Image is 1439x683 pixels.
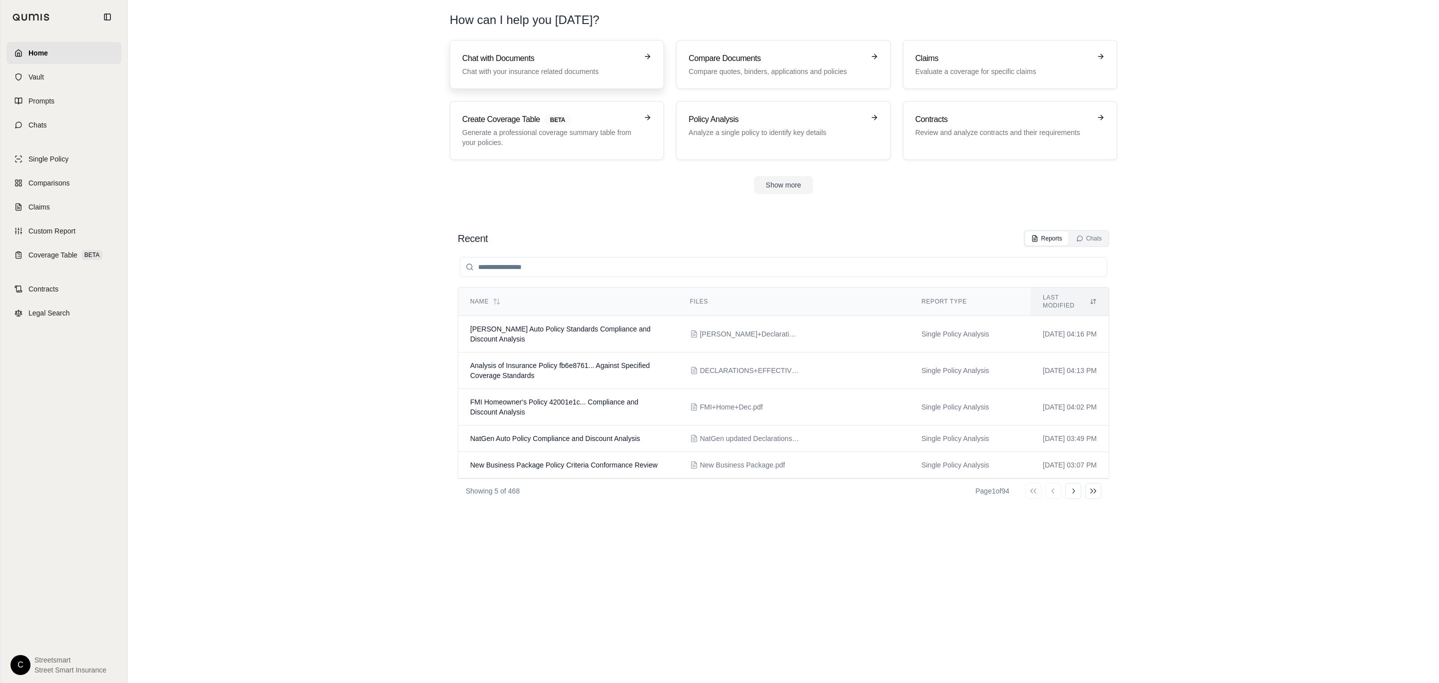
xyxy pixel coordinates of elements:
[28,226,75,236] span: Custom Report
[470,434,640,442] span: NatGen Auto Policy Compliance and Discount Analysis
[915,113,1091,125] h3: Contracts
[689,127,864,137] p: Analyze a single policy to identify key details
[676,40,890,89] a: Compare DocumentsCompare quotes, binders, applications and policies
[1031,452,1109,478] td: [DATE] 03:07 PM
[700,365,800,375] span: DECLARATIONS+EFFECTIVE+10022025+12_01+AM.pdf
[6,172,121,194] a: Comparisons
[458,231,488,245] h2: Recent
[678,287,909,316] th: Files
[909,452,1031,478] td: Single Policy Analysis
[909,316,1031,352] td: Single Policy Analysis
[34,655,106,665] span: Streetsmart
[462,52,638,64] h3: Chat with Documents
[28,202,50,212] span: Claims
[462,127,638,147] p: Generate a professional coverage summary table from your policies.
[462,113,638,125] h3: Create Coverage Table
[1031,316,1109,352] td: [DATE] 04:16 PM
[99,9,115,25] button: Collapse sidebar
[754,176,813,194] button: Show more
[676,101,890,160] a: Policy AnalysisAnalyze a single policy to identify key details
[903,101,1117,160] a: ContractsReview and analyze contracts and their requirements
[909,352,1031,389] td: Single Policy Analysis
[28,48,48,58] span: Home
[909,389,1031,425] td: Single Policy Analysis
[470,398,639,416] span: FMI Homeowner's Policy 42001e1c... Compliance and Discount Analysis
[1031,352,1109,389] td: [DATE] 04:13 PM
[466,486,520,496] p: Showing 5 of 468
[700,460,785,470] span: New Business Package.pdf
[28,250,77,260] span: Coverage Table
[6,114,121,136] a: Chats
[915,52,1091,64] h3: Claims
[6,90,121,112] a: Prompts
[1076,234,1102,242] div: Chats
[28,120,47,130] span: Chats
[450,40,664,89] a: Chat with DocumentsChat with your insurance related documents
[1031,425,1109,452] td: [DATE] 03:49 PM
[1043,293,1097,309] div: Last modified
[470,325,651,343] span: Leobardo Auto Policy Standards Compliance and Discount Analysis
[28,72,44,82] span: Vault
[6,278,121,300] a: Contracts
[6,42,121,64] a: Home
[450,101,664,160] a: Create Coverage TableBETAGenerate a professional coverage summary table from your policies.
[544,114,571,125] span: BETA
[700,402,763,412] span: FMI+Home+Dec.pdf
[28,308,70,318] span: Legal Search
[28,284,58,294] span: Contracts
[12,13,50,21] img: Qumis Logo
[28,178,69,188] span: Comparisons
[28,154,68,164] span: Single Policy
[470,297,666,305] div: Name
[1070,231,1108,245] button: Chats
[470,461,658,469] span: New Business Package Policy Criteria Conformance Review
[909,287,1031,316] th: Report Type
[34,665,106,675] span: Street Smart Insurance
[470,361,650,379] span: Analysis of Insurance Policy fb6e8761... Against Specified Coverage Standards
[6,66,121,88] a: Vault
[1031,389,1109,425] td: [DATE] 04:02 PM
[689,113,864,125] h3: Policy Analysis
[81,250,102,260] span: BETA
[6,302,121,324] a: Legal Search
[1025,231,1068,245] button: Reports
[450,12,600,28] h1: How can I help you [DATE]?
[915,66,1091,76] p: Evaluate a coverage for specific claims
[6,148,121,170] a: Single Policy
[915,127,1091,137] p: Review and analyze contracts and their requirements
[6,220,121,242] a: Custom Report
[6,244,121,266] a: Coverage TableBETA
[1031,234,1062,242] div: Reports
[689,66,864,76] p: Compare quotes, binders, applications and policies
[909,425,1031,452] td: Single Policy Analysis
[975,486,1009,496] div: Page 1 of 94
[10,655,30,675] div: C
[903,40,1117,89] a: ClaimsEvaluate a coverage for specific claims
[6,196,121,218] a: Claims
[700,329,800,339] span: Leobardo+Declarations.pdf
[700,433,800,443] span: NatGen updated Declarations with Lienholder added.pdf
[689,52,864,64] h3: Compare Documents
[28,96,54,106] span: Prompts
[462,66,638,76] p: Chat with your insurance related documents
